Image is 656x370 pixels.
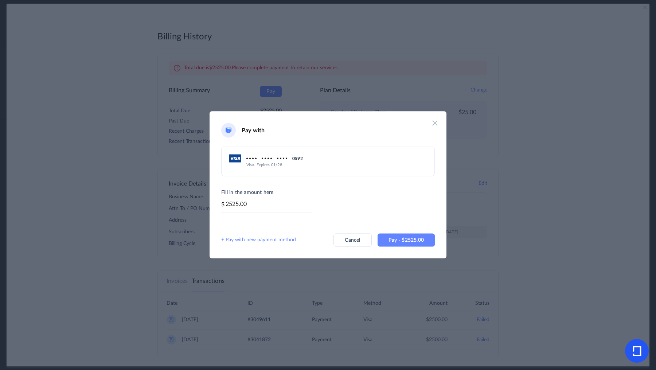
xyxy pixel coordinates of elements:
[431,119,438,126] img: close icon
[378,233,435,246] button: Pay2525.00
[292,156,303,160] span: 0592
[221,188,312,196] label: Fill in the amount here
[333,233,371,246] button: Cancel
[246,163,254,167] span: Visa
[246,163,418,167] p: - Expires
[271,163,282,167] span: 01/28
[221,235,296,244] button: + Pay with new payment method
[388,237,402,242] span: Pay
[221,199,312,213] input: Fill in the amount here
[402,237,424,242] span: 2525.00
[242,126,265,135] h4: Pay with
[226,127,231,133] img: wallet icon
